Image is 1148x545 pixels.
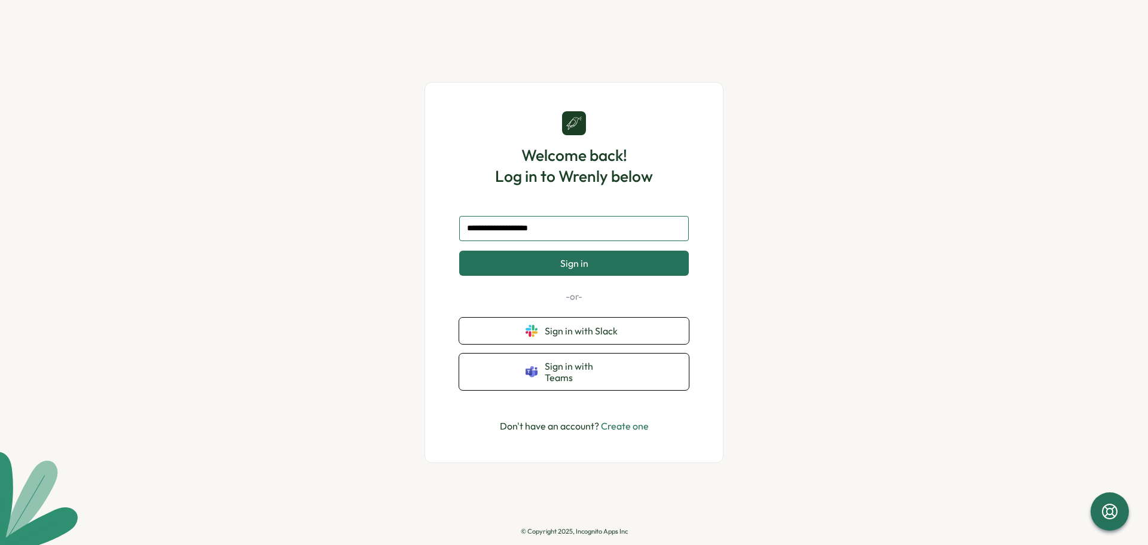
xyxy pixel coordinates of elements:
p: © Copyright 2025, Incognito Apps Inc [521,528,628,535]
span: Sign in [560,258,588,269]
span: Sign in with Slack [545,325,622,336]
p: Don't have an account? [500,419,649,434]
h1: Welcome back! Log in to Wrenly below [495,145,653,187]
button: Sign in with Teams [459,354,689,390]
p: -or- [459,290,689,303]
button: Sign in with Slack [459,318,689,344]
button: Sign in [459,251,689,276]
span: Sign in with Teams [545,361,622,383]
a: Create one [601,420,649,432]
